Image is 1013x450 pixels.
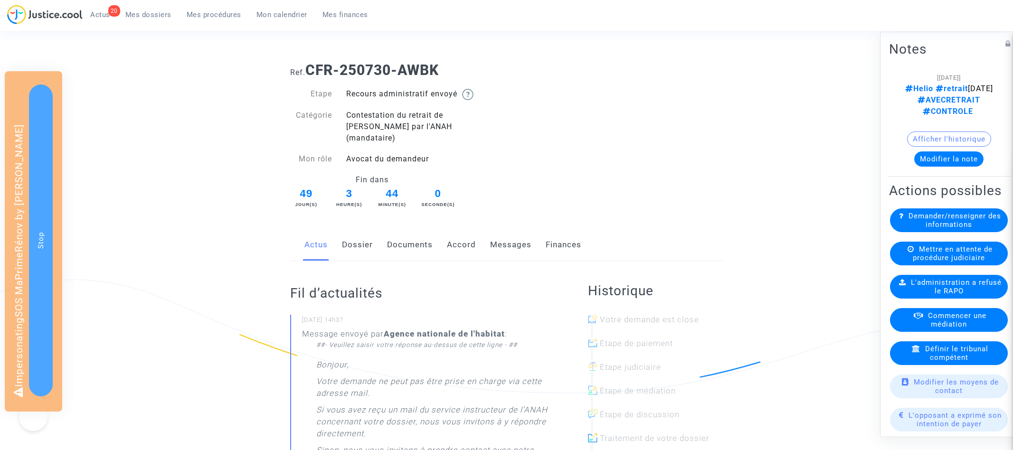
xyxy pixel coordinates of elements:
b: Agence nationale de l'habitat [384,329,505,338]
span: Mes finances [322,10,368,19]
span: CONTROLE [923,107,973,116]
a: Documents [387,229,433,261]
div: Fin dans [283,174,461,186]
a: Messages [490,229,531,261]
h2: Notes [889,41,1009,57]
div: Recours administratif envoyé [339,88,507,100]
div: Minute(s) [375,201,409,208]
span: L'opposant a exprimé son intention de payer [909,411,1002,428]
span: AVECRETRAIT [918,95,980,104]
span: Helio [905,84,933,93]
span: Commencer une médiation [928,311,986,328]
span: Mon calendrier [256,10,307,19]
iframe: Help Scout Beacon - Open [19,403,47,431]
h2: Historique [588,282,723,299]
span: L'administration a refusé le RAPO [911,278,1002,295]
span: 44 [375,186,409,202]
a: Dossier [342,229,373,261]
span: retrait [933,84,968,93]
a: Mon calendrier [249,8,315,22]
span: Mes procédures [187,10,241,19]
a: Mes finances [315,8,376,22]
div: Seconde(s) [421,201,454,208]
button: Afficher l'historique [907,131,991,147]
img: jc-logo.svg [7,5,83,24]
span: Demander/renseigner des informations [909,212,1001,229]
small: [DATE] 14h37 [302,316,550,328]
span: Actus [90,10,110,19]
div: Etape [283,88,339,100]
div: Heure(s) [335,201,363,208]
span: Ref. [290,68,305,77]
span: 49 [289,186,323,202]
span: Définir le tribunal compétent [925,345,988,362]
div: 20 [108,5,120,17]
span: Modifier les moyens de contact [914,378,999,395]
span: 0 [424,186,452,202]
a: Mes procédures [179,8,249,22]
span: Mes dossiers [125,10,171,19]
p: Votre demande ne peut pas être prise en charge via cette adresse mail. [316,375,550,404]
h2: Fil d’actualités [290,285,550,301]
div: Mon rôle [283,153,339,165]
span: [[DATE]] [937,74,961,81]
a: Mes dossiers [118,8,179,22]
img: help.svg [462,89,473,100]
a: Finances [546,229,581,261]
div: ##- Veuillez saisir votre réponse au-dessus de cette ligne - ## [316,340,550,349]
div: Contestation du retrait de [PERSON_NAME] par l'ANAH (mandataire) [339,110,507,144]
div: Jour(s) [289,201,323,208]
span: [DATE] [905,84,993,93]
span: Stop [37,232,45,249]
a: 20Actus [83,8,118,22]
a: Accord [447,229,476,261]
p: Si vous avez reçu un mail du service instructeur de l’ANAH concernant votre dossier, nous vous in... [316,404,550,444]
p: Bonjour, [316,359,349,375]
b: CFR-250730-AWBK [305,62,439,78]
span: Mettre en attente de procédure judiciaire [913,245,993,262]
h2: Actions possibles [889,182,1009,199]
div: Avocat du demandeur [339,153,507,165]
div: Impersonating [5,71,62,412]
div: Catégorie [283,110,339,144]
button: Modifier la note [914,151,984,167]
a: Actus [304,229,328,261]
button: Stop [29,84,53,396]
span: Votre demande est close [600,315,699,324]
span: 3 [335,186,363,202]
